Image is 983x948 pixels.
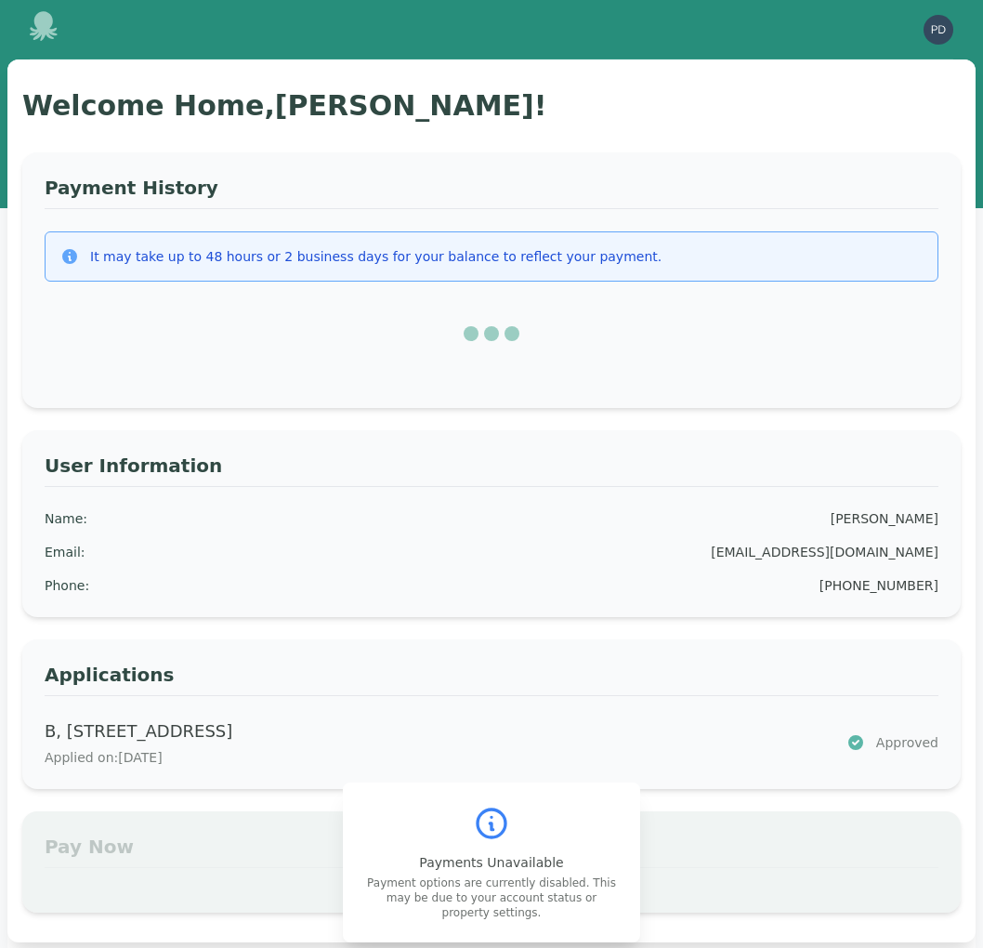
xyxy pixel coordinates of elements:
[876,733,938,752] span: Approved
[365,853,618,872] p: Payments Unavailable
[45,662,938,696] h3: Applications
[45,748,824,767] p: Applied on: [DATE]
[45,576,89,595] div: Phone :
[22,89,961,123] h1: Welcome Home, [PERSON_NAME] !
[45,175,938,209] h3: Payment History
[45,543,85,561] div: Email :
[45,509,87,528] div: Name :
[831,509,938,528] div: [PERSON_NAME]
[45,718,824,744] p: B, [STREET_ADDRESS]
[365,876,618,920] p: Payment options are currently disabled. This may be due to your account status or property settings.
[45,453,938,487] h3: User Information
[711,543,938,561] div: [EMAIL_ADDRESS][DOMAIN_NAME]
[90,247,662,266] div: It may take up to 48 hours or 2 business days for your balance to reflect your payment.
[819,576,938,595] div: [PHONE_NUMBER]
